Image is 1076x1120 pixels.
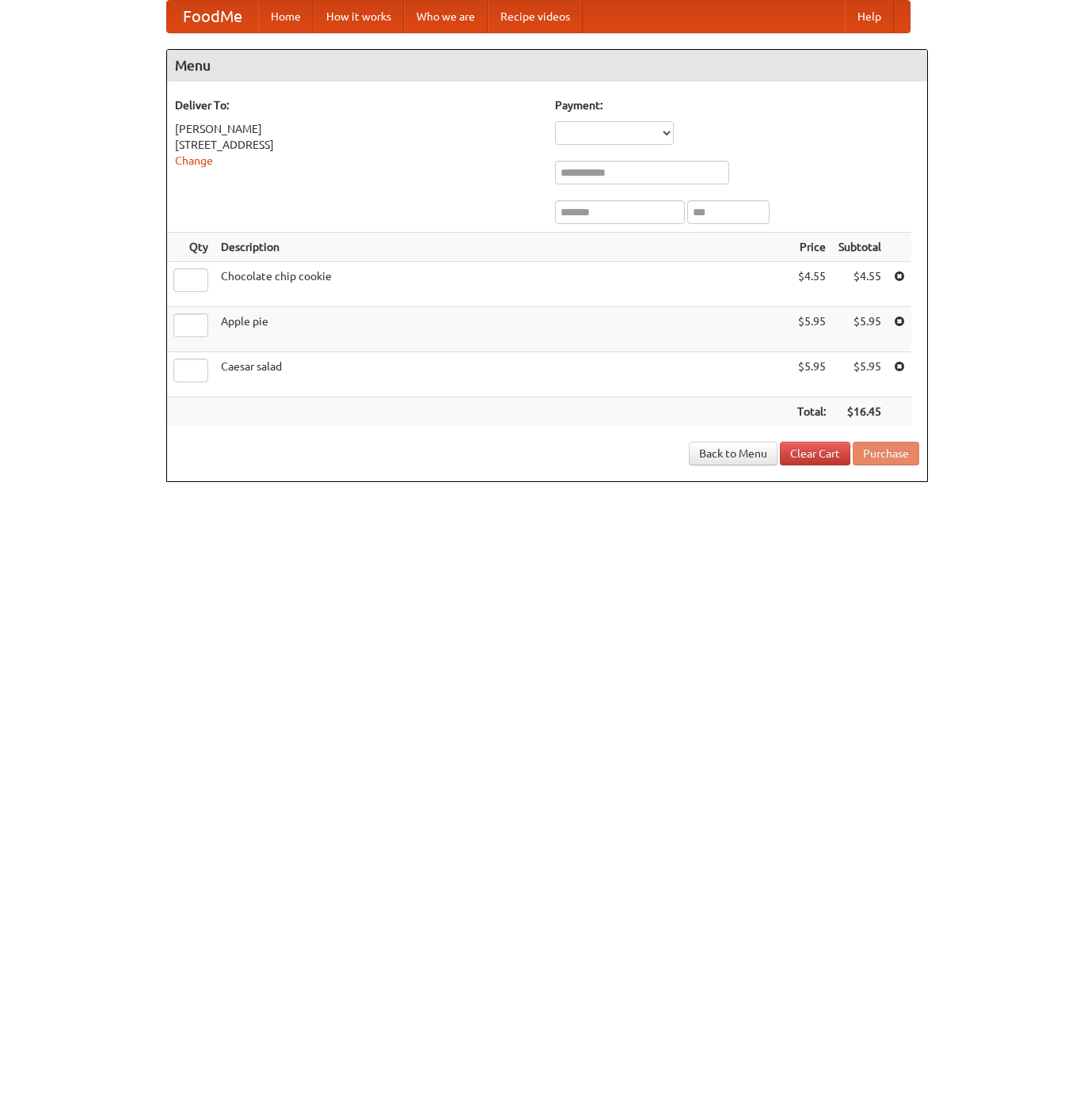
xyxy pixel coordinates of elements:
[258,1,314,32] a: Home
[167,1,258,32] a: FoodMe
[167,233,215,262] th: Qty
[791,352,832,397] td: $5.95
[780,442,850,465] a: Clear Cart
[832,397,888,427] th: $16.45
[791,233,832,262] th: Price
[404,1,488,32] a: Who we are
[488,1,583,32] a: Recipe videos
[791,307,832,352] td: $5.95
[175,154,213,167] a: Change
[555,97,919,113] h5: Payment:
[832,307,888,352] td: $5.95
[832,233,888,262] th: Subtotal
[215,352,791,397] td: Caesar salad
[175,121,539,137] div: [PERSON_NAME]
[314,1,404,32] a: How it works
[175,97,539,113] h5: Deliver To:
[689,442,778,465] a: Back to Menu
[215,262,791,307] td: Chocolate chip cookie
[175,137,539,153] div: [STREET_ADDRESS]
[845,1,894,32] a: Help
[215,307,791,352] td: Apple pie
[832,352,888,397] td: $5.95
[791,262,832,307] td: $4.55
[167,50,927,82] h4: Menu
[832,262,888,307] td: $4.55
[215,233,791,262] th: Description
[791,397,832,427] th: Total:
[853,442,919,465] button: Purchase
